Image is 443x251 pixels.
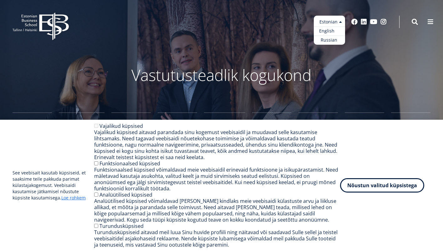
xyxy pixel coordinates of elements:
[370,19,377,25] a: Youtube
[13,113,52,138] a: Gümnaasium
[13,170,94,201] p: See veebisait kasutab küpsiseid, et saaksime teile pakkuda parimat külastajakogemust. Veebisaidi ...
[99,191,152,198] label: Analüütilised küpsised
[99,123,143,129] label: Vajalikud küpsised
[56,66,387,84] p: Vastutusteadlik kogukond
[59,113,104,138] a: Bakalaureuseõpe
[99,160,160,167] label: Funktsionaalsed küpsised
[351,19,358,25] a: Facebook
[94,129,340,160] div: Vajalikud küpsised aitavad parandada sinu kogemust veebisaidil ja muudavad selle kasutamise lihts...
[99,223,144,229] label: Turundusküpsised
[298,113,338,138] a: Avatud Ülikool
[94,167,340,192] div: Funktsionaalsed küpsised võimaldavad meie veebisaidil erinevaid funktsioone ja isikupärastamist. ...
[314,27,345,36] a: English
[340,178,424,193] button: Nõustun valitud küpsistega
[158,113,197,138] a: Vastuvõtt ülikooli
[204,113,245,138] a: Rahvusvaheline kogemus
[61,195,86,201] a: Loe rohkem
[314,36,345,45] a: Russian
[391,113,430,138] a: Mikrokraadid
[111,113,151,138] a: Magistriõpe
[345,113,384,138] a: Juhtide koolitus
[94,229,340,248] div: Turundusküpsiseid aitavad meil luua Sinu huvide profiili ning näitavad või saadavad Sulle sellel ...
[380,19,387,25] a: Instagram
[252,113,292,138] a: Teadustöö ja doktoriõpe
[361,19,367,25] a: Linkedin
[94,198,340,223] div: Analüütilised küpsised võimaldavad [PERSON_NAME] kindlaks meie veebisaidi külastuste arvu ja liik...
